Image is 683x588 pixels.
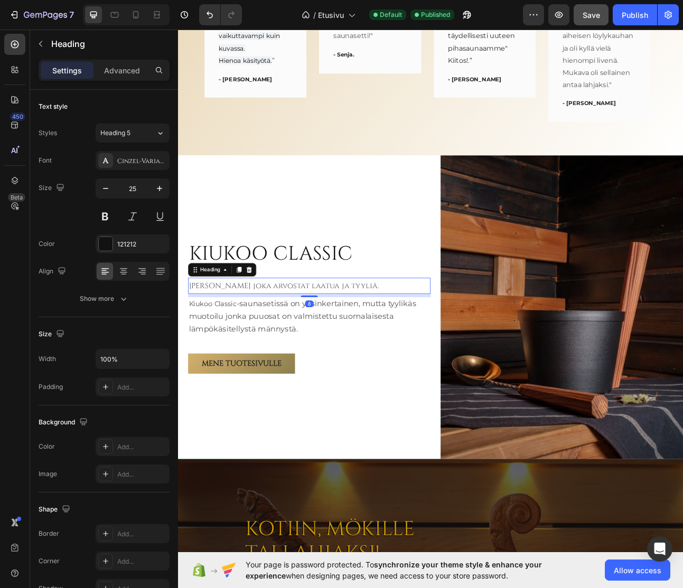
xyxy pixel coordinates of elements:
div: Heading [26,301,55,311]
a: Mene tuotesivulle [13,411,147,437]
div: Add... [117,442,167,452]
div: Color [39,239,55,249]
button: Heading 5 [96,124,170,143]
div: Border [39,529,59,538]
span: Save [583,11,600,20]
span: Your page is password protected. To when designing pages, we need access to your store password. [246,559,583,581]
div: Text style [39,102,68,111]
span: / [313,10,316,21]
div: Width [39,354,56,364]
div: Publish [622,10,648,21]
div: Add... [117,529,167,539]
div: Shape [39,502,72,517]
div: Background [39,415,90,430]
div: Image [39,469,57,479]
div: Align [39,264,68,279]
span: Default [380,10,402,20]
p: Settings [52,65,82,76]
div: Size [39,181,67,195]
p: - [PERSON_NAME] [483,92,575,102]
div: Padding [39,382,63,392]
span: Published [421,10,450,20]
button: Save [574,4,609,25]
div: Styles [39,128,57,138]
img: gempages_579199383455662613-513c6b7f-6998-4677-a81e-427d31c2f6c1.webp [330,163,634,544]
div: Add... [117,557,167,566]
span: [PERSON_NAME] joka arvostat laatua ja tyyliä. [14,320,252,333]
span: -saunasetissä on yksinkertainen, mutta tyylikäs muotoilu jonka puuosat on valmistettu suomalaises... [14,343,299,386]
input: Auto [96,349,169,368]
p: Kiukoo Classic [14,342,316,388]
p: Heading [51,37,165,50]
button: Publish [613,4,657,25]
span: synchronize your theme style & enhance your experience [246,560,542,580]
h2: KIUKOO CLASSIC [13,270,220,304]
p: Advanced [104,65,140,76]
p: Kiitos!.” [339,36,431,51]
div: Size [39,327,67,342]
div: Show more [80,293,129,304]
button: Allow access [605,559,670,581]
button: 7 [4,4,79,25]
p: Mene tuotesivulle [30,415,130,432]
div: Add... [117,383,167,392]
div: 450 [10,112,25,121]
p: - [PERSON_NAME] [51,62,143,72]
div: 8 [160,345,170,353]
p: - [PERSON_NAME] [339,62,431,72]
p: - Senja. [195,31,287,42]
div: Open Intercom Messenger [647,536,672,562]
span: Heading 5 [100,128,130,138]
span: Allow access [614,565,661,576]
span: Hienoa käsityötä. [51,38,118,48]
div: Undo/Redo [199,4,242,25]
div: 121212 [117,240,167,249]
div: Font [39,156,52,165]
div: Cinzel-VariableFont_wght [117,156,167,166]
div: Add... [117,470,167,479]
span: Etusivu [318,10,344,21]
p: ” [51,36,143,51]
div: Corner [39,556,60,566]
div: Color [39,442,55,451]
div: Beta [8,193,25,202]
p: 7 [69,8,74,21]
button: Show more [39,289,170,308]
iframe: Design area [178,26,683,556]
